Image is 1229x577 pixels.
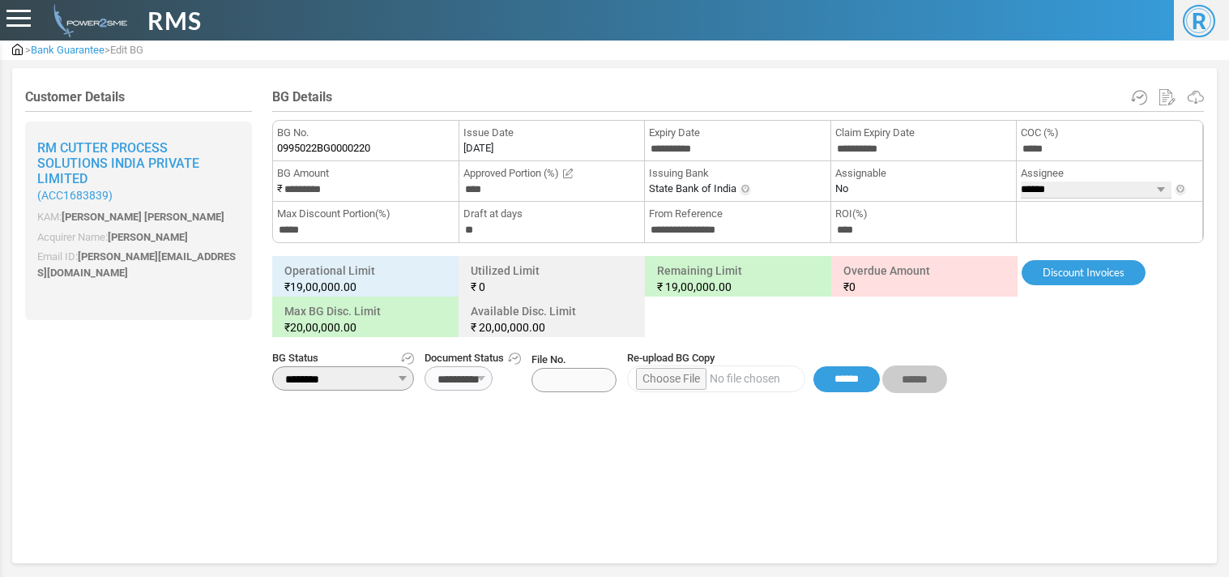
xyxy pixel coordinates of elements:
[1174,183,1187,196] img: Info
[463,260,641,297] h6: Utilized Limit
[290,321,356,334] span: 20,00,000.00
[25,89,252,105] h4: Customer Details
[12,44,23,55] img: admin
[739,183,752,196] img: Info
[649,125,826,141] span: Expiry Date
[531,352,617,392] span: File No.
[276,260,454,297] h6: Operational Limit
[272,89,1204,105] h4: BG Details
[1183,5,1215,37] span: R
[147,2,202,39] span: RMS
[649,206,826,222] span: From Reference
[649,181,736,197] label: State Bank of India
[1021,125,1198,141] span: COC (%)
[37,189,240,203] small: ( )
[290,280,356,293] span: 19,00,000.00
[835,181,848,197] label: No
[272,350,414,366] span: BG Status
[843,280,849,293] span: ₹
[463,301,641,338] h6: Available Disc. Limit
[479,321,545,334] span: 20,00,000.00
[1022,260,1146,286] a: Discount Invoices
[37,249,240,280] p: Email ID:
[37,229,240,246] p: Acquirer Name:
[649,260,827,297] h6: Remaining Limit
[463,206,641,222] span: Draft at days
[463,125,641,141] span: Issue Date
[835,165,1013,182] span: Assignable
[425,350,521,366] span: Document Status
[62,211,224,223] span: [PERSON_NAME] [PERSON_NAME]
[843,279,1005,295] small: 0
[277,140,370,156] span: 0995022BG0000220
[37,209,240,225] p: KAM:
[37,250,236,279] span: [PERSON_NAME][EMAIL_ADDRESS][DOMAIN_NAME]
[37,140,199,186] span: Rm Cutter Process Solutions India Private Limited
[277,206,454,222] span: Max Discount Portion(%)
[835,260,1013,297] h6: Overdue Amount
[276,301,454,338] h6: Max BG Disc. Limit
[1021,165,1198,182] span: Assignee
[463,140,493,156] label: [DATE]
[277,165,454,182] span: BG Amount
[401,350,414,366] a: Get Status History
[284,279,446,295] small: ₹
[563,169,573,178] img: Edit
[273,161,459,202] li: ₹
[108,231,188,243] span: [PERSON_NAME]
[471,280,476,293] span: ₹
[41,189,109,202] span: ACC1683839
[463,165,641,182] span: Approved Portion (%)
[508,350,521,366] a: Get Document History
[627,350,947,366] span: Re-upload BG Copy
[835,206,1013,222] span: ROI(%)
[835,125,1013,141] span: Claim Expiry Date
[479,280,485,293] span: 0
[31,44,105,56] span: Bank Guarantee
[277,125,454,141] span: BG No.
[649,165,826,182] span: Issuing Bank
[110,44,143,56] span: Edit BG
[665,280,732,293] span: 19,00,000.00
[284,319,446,336] small: ₹
[47,4,127,37] img: admin
[657,280,663,293] span: ₹
[471,321,476,334] span: ₹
